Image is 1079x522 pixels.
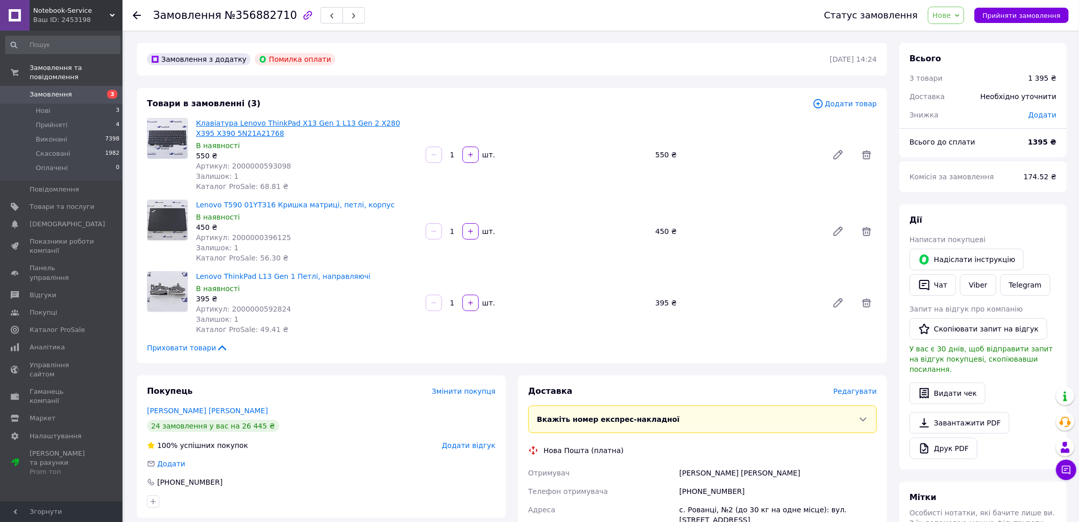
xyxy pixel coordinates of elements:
[156,477,224,487] div: [PHONE_NUMBER]
[148,272,187,312] img: Lenovo ThinkPad L13 Gen 1 Петлі, направляючі
[651,296,824,310] div: 395 ₴
[442,441,496,449] span: Додати відгук
[828,221,848,242] a: Редагувати
[147,99,261,108] span: Товари в замовленні (3)
[528,469,570,477] span: Отримувач
[196,222,418,232] div: 450 ₴
[910,54,941,63] span: Всього
[432,387,496,395] span: Змінити покупця
[196,182,288,191] span: Каталог ProSale: 68.81 ₴
[196,172,239,180] span: Залишок: 1
[30,264,94,282] span: Панель управління
[196,254,288,262] span: Каталог ProSale: 56.30 ₴
[30,90,72,99] span: Замовлення
[30,63,122,82] span: Замовлення та повідомлення
[148,200,187,240] img: Lenovo T590 01YT316 Кришка матриці, петлі, корпус
[910,305,1023,313] span: Запит на відгук про компанію
[36,121,67,130] span: Прийняті
[910,318,1047,340] button: Скопіювати запит на відгук
[105,135,119,144] span: 7398
[36,135,67,144] span: Виконані
[30,325,85,335] span: Каталог ProSale
[196,162,291,170] span: Артикул: 2000000593098
[30,237,94,255] span: Показники роботи компанії
[30,449,94,477] span: [PERSON_NAME] та рахунки
[116,121,119,130] span: 4
[148,118,187,158] img: Клавіатура Lenovo ThinkPad X13 Gen 1 L13 Gen 2 X280 X395 X390 5N21A21768
[910,345,1053,373] span: У вас є 30 днів, щоб відправити запит на відгук покупцеві, скопіювавши посилання.
[910,215,922,225] span: Дії
[856,293,877,313] span: Видалити
[147,407,268,415] a: [PERSON_NAME] [PERSON_NAME]
[910,412,1010,434] a: Завантажити PDF
[1028,138,1057,146] b: 1395 ₴
[30,387,94,406] span: Гаманець компанії
[33,15,122,25] div: Ваш ID: 2453198
[196,213,240,221] span: В наявності
[157,460,185,468] span: Додати
[910,173,994,181] span: Комісія за замовлення
[910,92,945,101] span: Доставка
[196,141,240,150] span: В наявності
[910,235,986,244] span: Написати покупцеві
[255,53,335,65] div: Помилка оплати
[196,119,400,137] a: Клавіатура Lenovo ThinkPad X13 Gen 1 L13 Gen 2 X280 X395 X390 5N21A21768
[196,315,239,323] span: Залишок: 1
[36,149,70,158] span: Скасовані
[856,221,877,242] span: Видалити
[196,284,240,293] span: В наявності
[1028,111,1057,119] span: Додати
[983,12,1061,19] span: Прийняти замовлення
[974,85,1063,108] div: Необхідно уточнити
[30,361,94,379] span: Управління сайтом
[30,308,57,317] span: Покупці
[651,224,824,239] div: 450 ₴
[36,106,51,115] span: Нові
[196,233,291,242] span: Артикул: 2000000396125
[480,298,496,308] div: шт.
[153,9,222,21] span: Замовлення
[30,185,79,194] span: Повідомлення
[480,150,496,160] div: шт.
[828,145,848,165] a: Редагувати
[30,343,65,352] span: Аналітика
[910,383,986,404] button: Видати чек
[1024,173,1057,181] span: 174.52 ₴
[677,482,879,501] div: [PHONE_NUMBER]
[910,138,975,146] span: Всього до сплати
[910,438,977,459] a: Друк PDF
[196,244,239,252] span: Залишок: 1
[196,151,418,161] div: 550 ₴
[196,325,288,334] span: Каталог ProSale: 49.41 ₴
[677,464,879,482] div: [PERSON_NAME] [PERSON_NAME]
[225,9,297,21] span: №356882710
[833,387,877,395] span: Редагувати
[910,492,937,502] span: Мітки
[116,106,119,115] span: 3
[541,445,626,456] div: Нова Пошта (платна)
[528,487,608,495] span: Телефон отримувача
[196,272,371,280] a: Lenovo ThinkPad L13 Gen 1 Петлі, направляючі
[5,36,120,54] input: Пошук
[1056,460,1076,480] button: Чат з покупцем
[30,202,94,211] span: Товари та послуги
[910,74,943,82] span: 3 товари
[147,440,248,450] div: успішних покупок
[824,10,918,20] div: Статус замовлення
[147,386,193,396] span: Покупець
[974,8,1069,23] button: Прийняти замовлення
[147,343,228,353] span: Приховати товари
[856,145,877,165] span: Видалити
[910,111,939,119] span: Знижка
[830,55,877,63] time: [DATE] 14:24
[651,148,824,162] div: 550 ₴
[196,294,418,304] div: 395 ₴
[1028,73,1057,83] div: 1 395 ₴
[36,163,68,173] span: Оплачені
[910,274,956,296] button: Чат
[157,441,178,449] span: 100%
[147,420,279,432] div: 24 замовлення у вас на 26 445 ₴
[828,293,848,313] a: Редагувати
[196,201,395,209] a: Lenovo T590 01YT316 Кришка матриці, петлі, корпус
[933,11,951,19] span: Нове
